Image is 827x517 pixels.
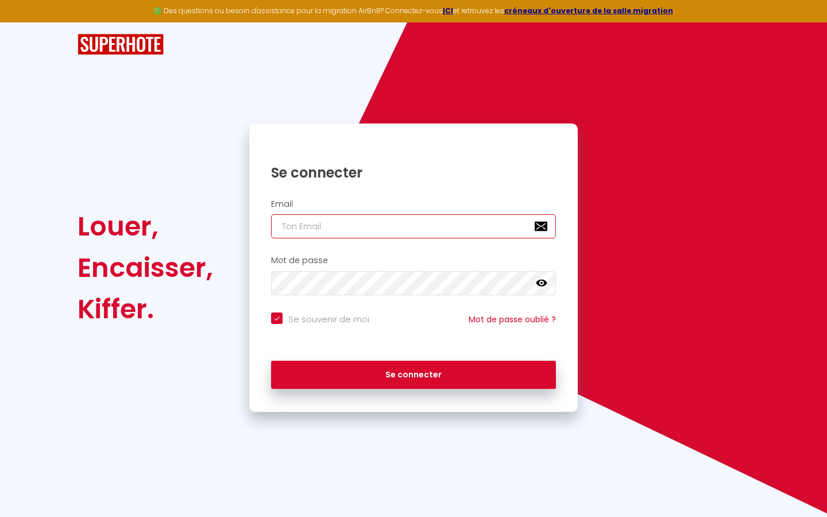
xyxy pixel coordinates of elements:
[271,199,556,209] h2: Email
[271,214,556,238] input: Ton Email
[78,206,213,247] div: Louer,
[271,256,556,265] h2: Mot de passe
[443,6,453,16] a: ICI
[78,247,213,288] div: Encaisser,
[469,314,556,325] a: Mot de passe oublié ?
[271,361,556,389] button: Se connecter
[78,288,213,330] div: Kiffer.
[78,34,164,55] img: SuperHote logo
[271,164,556,182] h1: Se connecter
[504,6,673,16] a: créneaux d'ouverture de la salle migration
[9,5,44,39] button: Ouvrir le widget de chat LiveChat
